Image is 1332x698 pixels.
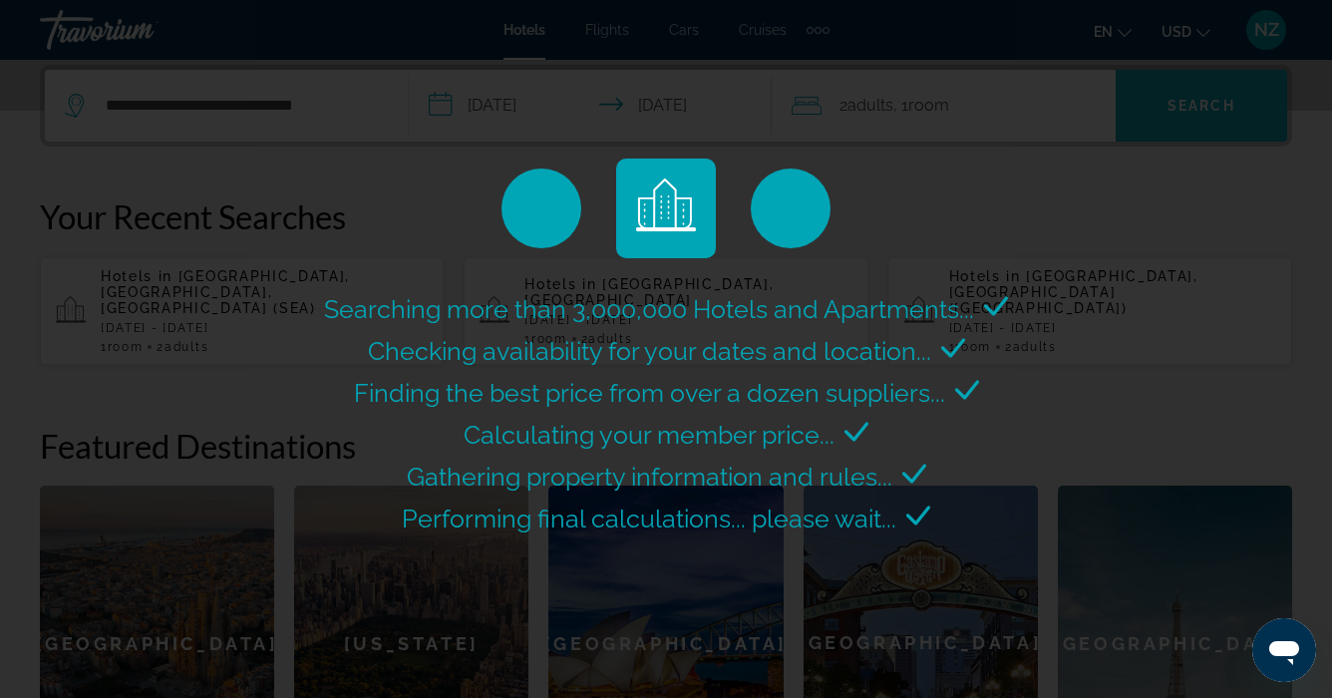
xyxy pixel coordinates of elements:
span: Gathering property information and rules... [407,462,892,492]
span: Performing final calculations... please wait... [402,504,896,533]
iframe: Кнопка запуска окна обмена сообщениями [1252,618,1316,682]
span: Calculating your member price... [464,420,834,450]
span: Checking availability for your dates and location... [368,336,931,366]
span: Searching more than 3,000,000 Hotels and Apartments... [324,294,974,324]
span: Finding the best price from over a dozen suppliers... [354,378,945,408]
